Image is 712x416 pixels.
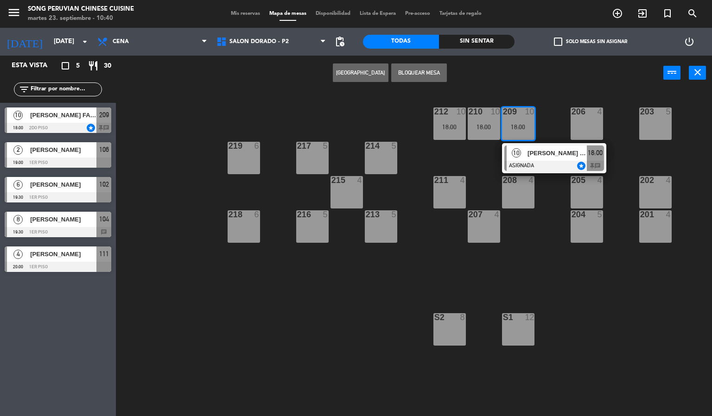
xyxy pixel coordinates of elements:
label: Solo mesas sin asignar [554,38,627,46]
div: 216 [297,210,298,219]
i: filter_list [19,84,30,95]
div: 5 [666,107,672,116]
span: 30 [104,61,111,71]
div: Song Peruvian Chinese Cuisine [28,5,134,14]
div: 4 [460,176,466,184]
div: 5 [392,210,397,219]
div: 206 [572,107,572,116]
span: [PERSON_NAME] [30,145,96,155]
span: [PERSON_NAME] [30,180,96,189]
div: 5 [392,142,397,150]
i: search [687,8,698,19]
div: 5 [323,210,329,219]
div: 215 [331,176,332,184]
i: restaurant [88,60,99,71]
span: 209 [99,109,109,120]
div: 203 [640,107,641,116]
div: 4 [495,210,500,219]
div: 212 [434,107,435,116]
div: martes 23. septiembre - 10:40 [28,14,134,23]
i: power_settings_new [684,36,695,47]
div: 5 [598,210,603,219]
span: 111 [99,248,109,259]
button: menu [7,6,21,23]
div: 219 [229,142,229,150]
i: menu [7,6,21,19]
div: Sin sentar [439,35,515,49]
input: Filtrar por nombre... [30,84,102,95]
div: 18:00 [502,124,534,130]
span: [PERSON_NAME] [30,214,96,224]
span: 4 [13,250,23,259]
div: 6 [254,142,260,150]
div: 10 [525,107,534,116]
div: 8 [460,313,466,321]
span: Mis reservas [226,11,265,16]
span: 18:00 [588,147,603,158]
span: Tarjetas de regalo [435,11,486,16]
span: pending_actions [334,36,345,47]
span: Cena [113,38,129,45]
button: Bloquear Mesa [391,63,447,82]
span: Mapa de mesas [265,11,311,16]
div: 5 [323,142,329,150]
i: exit_to_app [637,8,648,19]
i: arrow_drop_down [79,36,90,47]
div: S2 [434,313,435,321]
div: 18:00 [468,124,500,130]
i: close [692,67,703,78]
span: 102 [99,179,109,190]
span: [PERSON_NAME] FAIRUS [PERSON_NAME] [528,148,587,158]
span: [PERSON_NAME] FAIRUS [PERSON_NAME] [30,110,96,120]
span: Pre-acceso [400,11,435,16]
span: Lista de Espera [355,11,400,16]
i: add_circle_outline [612,8,623,19]
div: Esta vista [5,60,67,71]
div: 211 [434,176,435,184]
i: turned_in_not [662,8,673,19]
div: 18:00 [433,124,466,130]
div: 4 [598,107,603,116]
button: power_input [663,66,680,80]
i: power_input [667,67,678,78]
div: Todas [363,35,439,49]
div: 6 [254,210,260,219]
div: 10 [457,107,466,116]
span: 106 [99,144,109,155]
div: 4 [666,176,672,184]
span: 5 [76,61,80,71]
div: 4 [598,176,603,184]
button: [GEOGRAPHIC_DATA] [333,63,388,82]
span: 10 [13,111,23,120]
span: [PERSON_NAME] [30,249,96,259]
div: 218 [229,210,229,219]
span: 2 [13,145,23,155]
span: 104 [99,214,109,225]
div: 10 [491,107,500,116]
span: 6 [13,180,23,189]
div: 12 [525,313,534,321]
button: close [689,66,706,80]
span: 10 [512,148,521,158]
div: 202 [640,176,641,184]
div: 205 [572,176,572,184]
div: 204 [572,210,572,219]
span: SALON DORADO - P2 [229,38,289,45]
span: 8 [13,215,23,224]
span: Disponibilidad [311,11,355,16]
div: 201 [640,210,641,219]
i: crop_square [60,60,71,71]
div: 4 [666,210,672,219]
div: 217 [297,142,298,150]
div: 4 [529,176,534,184]
span: check_box_outline_blank [554,38,562,46]
div: 4 [357,176,363,184]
